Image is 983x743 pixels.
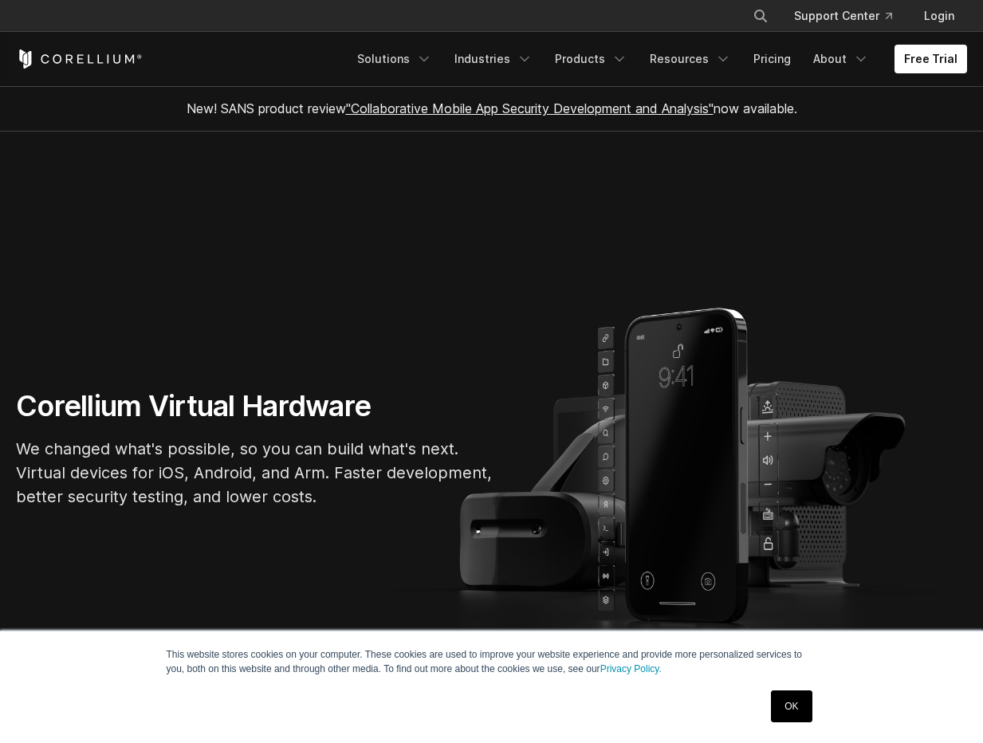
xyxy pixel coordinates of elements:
a: Login [911,2,967,30]
p: This website stores cookies on your computer. These cookies are used to improve your website expe... [167,647,817,676]
a: OK [771,690,812,722]
a: Pricing [744,45,800,73]
div: Navigation Menu [348,45,967,73]
a: Corellium Home [16,49,143,69]
a: Free Trial [895,45,967,73]
p: We changed what's possible, so you can build what's next. Virtual devices for iOS, Android, and A... [16,437,494,509]
a: Solutions [348,45,442,73]
div: Navigation Menu [733,2,967,30]
a: About [804,45,879,73]
a: Resources [640,45,741,73]
a: Support Center [781,2,905,30]
a: Industries [445,45,542,73]
a: Privacy Policy. [600,663,662,674]
button: Search [746,2,775,30]
h1: Corellium Virtual Hardware [16,388,494,424]
span: New! SANS product review now available. [187,100,797,116]
a: "Collaborative Mobile App Security Development and Analysis" [346,100,714,116]
a: Products [545,45,637,73]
